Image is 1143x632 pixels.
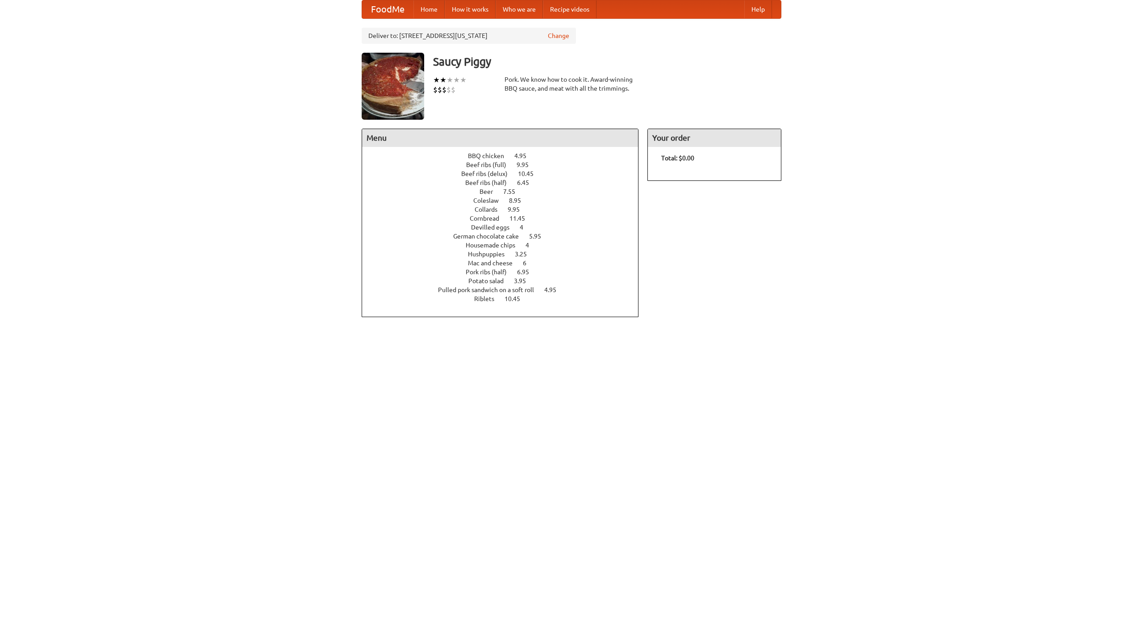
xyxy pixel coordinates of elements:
span: Devilled eggs [471,224,518,231]
span: BBQ chicken [468,152,513,159]
span: Mac and cheese [468,259,521,267]
span: Beef ribs (delux) [461,170,517,177]
a: Who we are [496,0,543,18]
a: Cornbread 11.45 [470,215,542,222]
li: ★ [446,75,453,85]
a: Riblets 10.45 [474,295,537,302]
li: ★ [460,75,467,85]
a: German chocolate cake 5.95 [453,233,558,240]
span: German chocolate cake [453,233,528,240]
li: $ [451,85,455,95]
a: Housemade chips 4 [466,242,546,249]
span: Pork ribs (half) [466,268,516,276]
span: 4 [520,224,532,231]
a: Home [413,0,445,18]
a: Collards 9.95 [475,206,536,213]
span: 5.95 [529,233,550,240]
span: 10.45 [505,295,529,302]
a: Change [548,31,569,40]
h4: Your order [648,129,781,147]
a: Devilled eggs 4 [471,224,540,231]
li: ★ [440,75,446,85]
div: Pork. We know how to cook it. Award-winning BBQ sauce, and meat with all the trimmings. [505,75,638,93]
span: 4.95 [544,286,565,293]
a: Beef ribs (full) 9.95 [466,161,545,168]
li: $ [442,85,446,95]
span: 3.95 [514,277,535,285]
span: 4 [526,242,538,249]
a: Hushpuppies 3.25 [468,251,543,258]
b: Total: $0.00 [661,155,694,162]
a: Beer 7.55 [480,188,532,195]
span: 7.55 [503,188,524,195]
span: Collards [475,206,506,213]
span: Riblets [474,295,503,302]
a: Pulled pork sandwich on a soft roll 4.95 [438,286,573,293]
h3: Saucy Piggy [433,53,781,71]
a: FoodMe [362,0,413,18]
span: Beef ribs (half) [465,179,516,186]
li: $ [446,85,451,95]
span: 6.45 [517,179,538,186]
h4: Menu [362,129,638,147]
span: Housemade chips [466,242,524,249]
span: 4.95 [514,152,535,159]
span: Cornbread [470,215,508,222]
span: 11.45 [509,215,534,222]
span: 8.95 [509,197,530,204]
a: Recipe videos [543,0,597,18]
a: Beef ribs (delux) 10.45 [461,170,550,177]
span: Pulled pork sandwich on a soft roll [438,286,543,293]
a: Coleslaw 8.95 [473,197,538,204]
span: 3.25 [515,251,536,258]
span: 9.95 [508,206,529,213]
li: $ [433,85,438,95]
span: Potato salad [468,277,513,285]
span: Coleslaw [473,197,508,204]
span: 6.95 [517,268,538,276]
img: angular.jpg [362,53,424,120]
li: ★ [433,75,440,85]
span: Hushpuppies [468,251,513,258]
div: Deliver to: [STREET_ADDRESS][US_STATE] [362,28,576,44]
a: Pork ribs (half) 6.95 [466,268,546,276]
a: BBQ chicken 4.95 [468,152,543,159]
a: Beef ribs (half) 6.45 [465,179,546,186]
span: Beer [480,188,502,195]
a: Potato salad 3.95 [468,277,542,285]
li: $ [438,85,442,95]
span: 6 [523,259,535,267]
a: Help [744,0,772,18]
span: Beef ribs (full) [466,161,515,168]
span: 10.45 [518,170,542,177]
a: How it works [445,0,496,18]
a: Mac and cheese 6 [468,259,543,267]
span: 9.95 [517,161,538,168]
li: ★ [453,75,460,85]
